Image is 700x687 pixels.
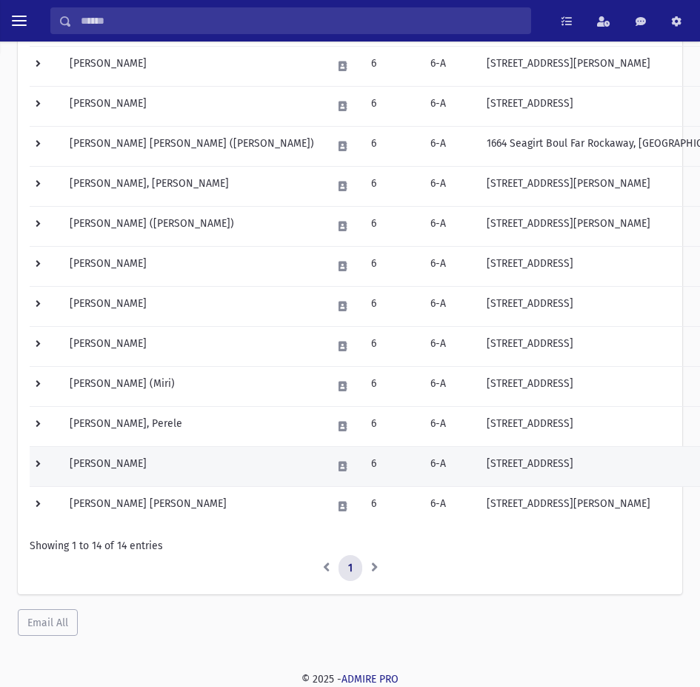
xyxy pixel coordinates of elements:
[421,166,478,206] td: 6-A
[362,166,421,206] td: 6
[421,86,478,126] td: 6-A
[61,86,323,126] td: [PERSON_NAME]
[362,86,421,126] td: 6
[61,246,323,286] td: [PERSON_NAME]
[61,366,323,406] td: [PERSON_NAME] (Miri)
[421,126,478,166] td: 6-A
[421,486,478,526] td: 6-A
[61,286,323,326] td: [PERSON_NAME]
[421,46,478,86] td: 6-A
[362,126,421,166] td: 6
[362,246,421,286] td: 6
[362,286,421,326] td: 6
[421,366,478,406] td: 6-A
[61,326,323,366] td: [PERSON_NAME]
[61,206,323,246] td: [PERSON_NAME] ([PERSON_NAME])
[362,326,421,366] td: 6
[61,406,323,446] td: [PERSON_NAME], Perele
[362,366,421,406] td: 6
[421,326,478,366] td: 6-A
[362,486,421,526] td: 6
[12,671,688,687] div: © 2025 -
[61,486,323,526] td: [PERSON_NAME] [PERSON_NAME]
[72,7,530,34] input: Search
[61,446,323,486] td: [PERSON_NAME]
[421,446,478,486] td: 6-A
[6,7,33,34] button: toggle menu
[421,286,478,326] td: 6-A
[362,206,421,246] td: 6
[421,406,478,446] td: 6-A
[339,555,362,582] a: 1
[30,538,670,554] div: Showing 1 to 14 of 14 entries
[421,246,478,286] td: 6-A
[341,673,399,686] a: ADMIRE PRO
[61,46,323,86] td: [PERSON_NAME]
[61,126,323,166] td: [PERSON_NAME] [PERSON_NAME] ([PERSON_NAME])
[421,206,478,246] td: 6-A
[362,446,421,486] td: 6
[362,46,421,86] td: 6
[61,166,323,206] td: [PERSON_NAME], [PERSON_NAME]
[18,609,78,636] button: Email All
[362,406,421,446] td: 6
